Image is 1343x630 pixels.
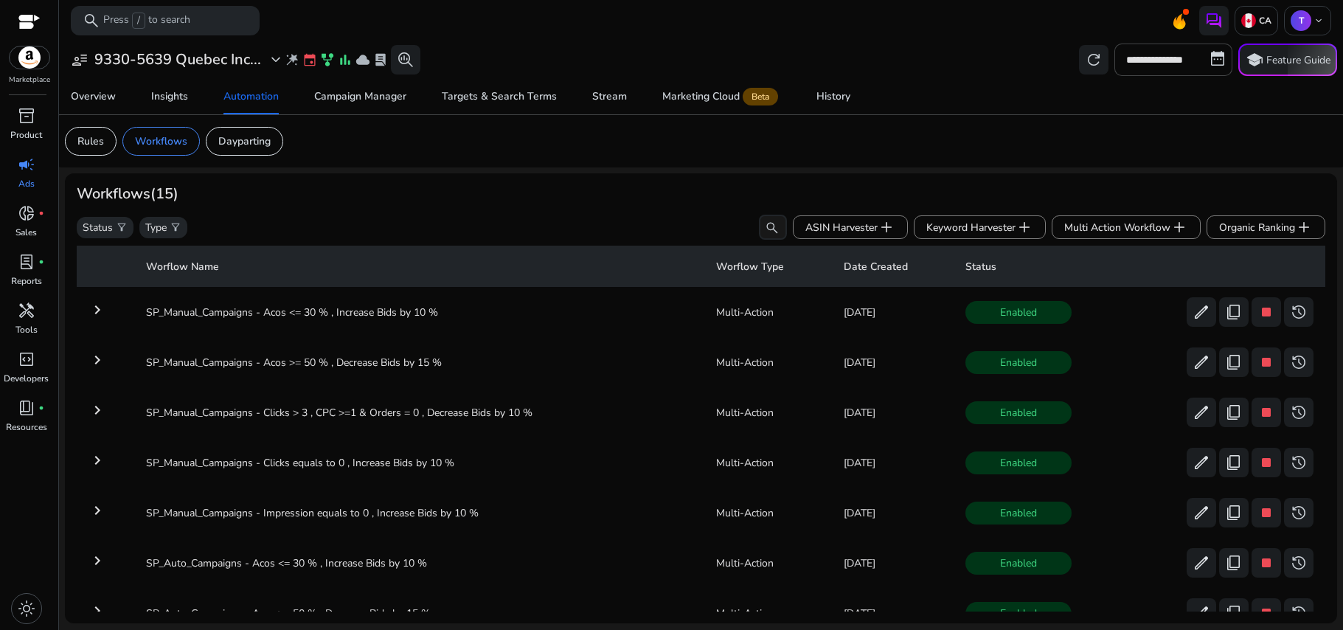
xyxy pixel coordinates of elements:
[1246,51,1263,69] span: school
[1284,498,1313,527] button: history
[832,544,954,582] td: [DATE]
[704,393,831,432] td: Multi-Action
[71,91,116,102] div: Overview
[1252,498,1281,527] button: stop
[926,218,1033,236] span: Keyword Harvester
[1225,604,1243,622] span: content_copy
[267,51,285,69] span: expand_more
[391,45,420,75] button: search_insights
[1193,353,1210,371] span: edit
[285,52,299,67] span: wand_stars
[704,343,831,381] td: Multi-Action
[832,293,954,331] td: [DATE]
[704,293,831,331] td: Multi-Action
[1257,554,1275,572] span: stop
[145,220,167,235] p: Type
[218,134,271,149] p: Dayparting
[38,259,44,265] span: fiber_manual_record
[1187,347,1216,377] button: edit
[965,301,1072,324] span: Enabled
[965,351,1072,374] span: Enabled
[89,602,106,620] mat-icon: keyboard_arrow_right
[1187,398,1216,427] button: edit
[704,443,831,482] td: Multi-Action
[1219,598,1249,628] button: content_copy
[18,107,35,125] span: inventory_2
[134,343,704,381] td: SP_Manual_Campaigns - Acos >= 50 % , Decrease Bids by 15 %
[592,91,627,102] div: Stream
[1284,598,1313,628] button: history
[1225,454,1243,471] span: content_copy
[15,226,37,239] p: Sales
[878,218,895,236] span: add
[1193,454,1210,471] span: edit
[18,204,35,222] span: donut_small
[10,46,49,69] img: amazon.svg
[1219,297,1249,327] button: content_copy
[1295,218,1313,236] span: add
[1219,218,1313,236] span: Organic Ranking
[1266,53,1330,68] p: Feature Guide
[397,51,414,69] span: search_insights
[18,600,35,617] span: light_mode
[89,552,106,570] mat-icon: keyboard_arrow_right
[442,91,557,102] div: Targets & Search Terms
[1290,303,1308,321] span: history
[134,544,704,582] td: SP_Auto_Campaigns - Acos <= 30 % , Increase Bids by 10 %
[1170,218,1188,236] span: add
[1257,404,1275,421] span: stop
[1193,303,1210,321] span: edit
[1252,297,1281,327] button: stop
[89,502,106,519] mat-icon: keyboard_arrow_right
[1284,347,1313,377] button: history
[94,51,261,69] h3: 9330-5639 Quebec Inc...
[805,218,895,236] span: ASIN Harvester
[954,246,1325,287] th: Status
[832,494,954,532] td: [DATE]
[704,544,831,582] td: Multi-Action
[18,177,35,190] p: Ads
[1257,604,1275,622] span: stop
[38,405,44,411] span: fiber_manual_record
[1257,504,1275,522] span: stop
[1252,398,1281,427] button: stop
[1219,498,1249,527] button: content_copy
[89,301,106,319] mat-icon: keyboard_arrow_right
[1284,398,1313,427] button: history
[1207,215,1325,239] button: Organic Rankingadd
[1193,504,1210,522] span: edit
[134,393,704,432] td: SP_Manual_Campaigns - Clicks > 3 , CPC >=1 & Orders = 0 , Decrease Bids by 10 %
[1252,347,1281,377] button: stop
[10,128,42,142] p: Product
[6,420,47,434] p: Resources
[38,210,44,216] span: fiber_manual_record
[1219,548,1249,578] button: content_copy
[1225,303,1243,321] span: content_copy
[1252,548,1281,578] button: stop
[816,91,850,102] div: History
[132,13,145,29] span: /
[1290,404,1308,421] span: history
[11,274,42,288] p: Reports
[1225,353,1243,371] span: content_copy
[320,52,335,67] span: family_history
[373,52,388,67] span: lab_profile
[1085,51,1103,69] span: refresh
[1257,454,1275,471] span: stop
[338,52,353,67] span: bar_chart
[832,246,954,287] th: Date Created
[832,343,954,381] td: [DATE]
[1284,297,1313,327] button: history
[170,221,181,233] span: filter_alt
[1257,353,1275,371] span: stop
[1187,448,1216,477] button: edit
[1241,13,1256,28] img: ca.svg
[103,13,190,29] p: Press to search
[89,401,106,419] mat-icon: keyboard_arrow_right
[914,215,1046,239] button: Keyword Harvesteradd
[1193,554,1210,572] span: edit
[965,602,1072,625] span: Enabled
[1187,297,1216,327] button: edit
[1238,44,1337,76] button: schoolFeature Guide
[1016,218,1033,236] span: add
